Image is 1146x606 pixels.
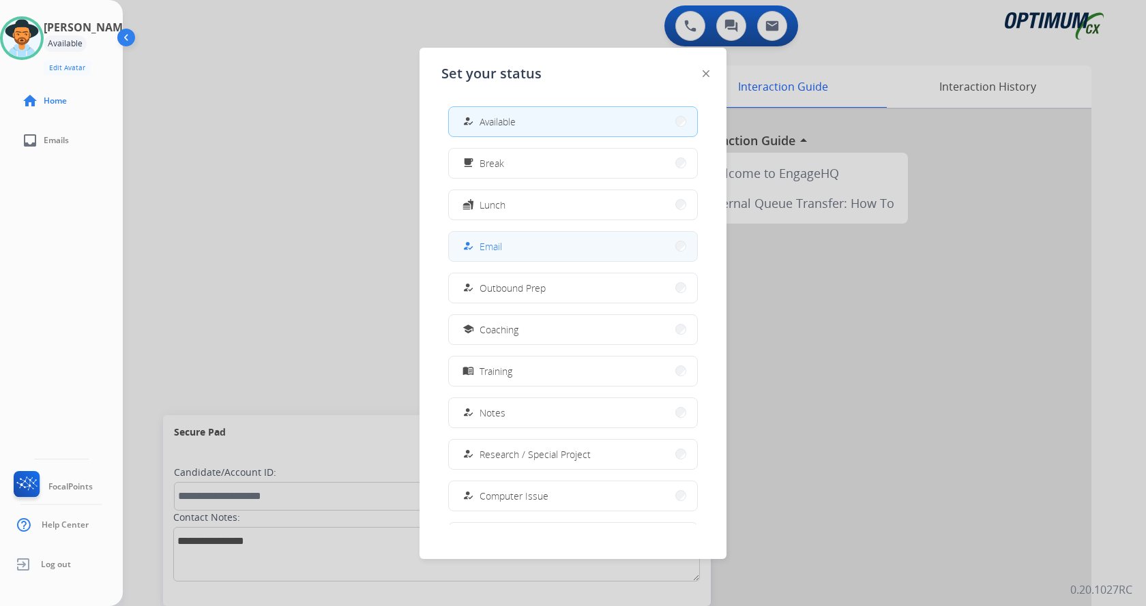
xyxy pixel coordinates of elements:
[462,449,474,460] mat-icon: how_to_reg
[480,281,546,295] span: Outbound Prep
[48,481,93,492] span: FocalPoints
[1070,581,1132,598] p: 0.20.1027RC
[449,523,697,552] button: Internet Issue
[703,70,709,77] img: close-button
[44,35,87,52] div: Available
[44,135,69,146] span: Emails
[462,365,474,377] mat-icon: menu_book
[449,232,697,261] button: Email
[480,447,591,461] span: Research / Special Project
[462,407,474,419] mat-icon: how_to_reg
[449,398,697,427] button: Notes
[480,364,512,378] span: Training
[480,198,505,212] span: Lunch
[11,471,93,502] a: FocalPoints
[480,115,516,129] span: Available
[449,190,697,219] button: Lunch
[449,315,697,344] button: Coaching
[449,357,697,386] button: Training
[480,156,504,170] span: Break
[449,107,697,136] button: Available
[449,273,697,303] button: Outbound Prep
[462,157,474,169] mat-icon: free_breakfast
[22,132,38,149] mat-icon: inbox
[480,406,505,420] span: Notes
[44,19,132,35] h3: [PERSON_NAME]
[44,60,91,76] button: Edit Avatar
[462,199,474,211] mat-icon: fastfood
[22,93,38,109] mat-icon: home
[441,64,542,83] span: Set your status
[462,490,474,502] mat-icon: how_to_reg
[480,322,518,337] span: Coaching
[41,559,71,570] span: Log out
[462,282,474,294] mat-icon: how_to_reg
[3,19,41,57] img: avatar
[462,116,474,127] mat-icon: how_to_reg
[42,519,89,530] span: Help Center
[462,241,474,252] mat-icon: how_to_reg
[480,489,548,503] span: Computer Issue
[44,95,67,106] span: Home
[462,324,474,335] mat-icon: school
[449,149,697,178] button: Break
[449,481,697,511] button: Computer Issue
[480,239,502,254] span: Email
[449,440,697,469] button: Research / Special Project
